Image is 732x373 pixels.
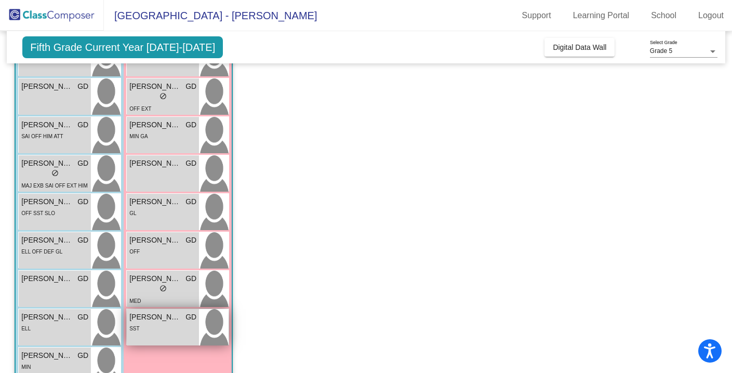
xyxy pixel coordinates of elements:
[159,92,167,100] span: do_not_disturb_alt
[21,364,31,370] span: MIN
[21,350,73,361] span: [PERSON_NAME]
[129,81,181,92] span: [PERSON_NAME]
[185,81,196,92] span: GD
[643,7,685,24] a: School
[129,134,148,139] span: MIN GA
[185,119,196,130] span: GD
[129,235,181,246] span: [PERSON_NAME]
[650,47,672,55] span: Grade 5
[129,273,181,284] span: [PERSON_NAME]
[21,326,31,331] span: ELL
[514,7,560,24] a: Support
[21,249,62,255] span: ELL OFF DEF GL
[77,158,88,169] span: GD
[21,119,73,130] span: [PERSON_NAME] [PERSON_NAME]
[129,196,181,207] span: [PERSON_NAME]
[77,81,88,92] span: GD
[77,273,88,284] span: GD
[77,350,88,361] span: GD
[22,36,223,58] span: Fifth Grade Current Year [DATE]-[DATE]
[77,312,88,323] span: GD
[21,312,73,323] span: [PERSON_NAME] [PERSON_NAME]
[21,134,63,139] span: SAI OFF HIM ATT
[185,158,196,169] span: GD
[21,210,55,216] span: OFF SST SLO
[21,235,73,246] span: [PERSON_NAME]
[185,235,196,246] span: GD
[77,235,88,246] span: GD
[129,210,136,216] span: GL
[129,249,140,255] span: OFF
[77,196,88,207] span: GD
[185,312,196,323] span: GD
[565,7,638,24] a: Learning Portal
[129,298,141,304] span: MED
[129,119,181,130] span: [PERSON_NAME]
[129,326,139,331] span: SST
[129,312,181,323] span: [PERSON_NAME]
[690,7,732,24] a: Logout
[77,119,88,130] span: GD
[51,169,59,177] span: do_not_disturb_alt
[129,106,151,112] span: OFF EXT
[129,158,181,169] span: [PERSON_NAME]
[185,273,196,284] span: GD
[21,273,73,284] span: [PERSON_NAME]
[21,81,73,92] span: [PERSON_NAME]
[21,158,73,169] span: [PERSON_NAME]
[21,183,88,199] span: MAJ EXB SAI OFF EXT HIM AGB MED
[159,285,167,292] span: do_not_disturb_alt
[553,43,606,51] span: Digital Data Wall
[21,196,73,207] span: [PERSON_NAME]
[185,196,196,207] span: GD
[104,7,317,24] span: [GEOGRAPHIC_DATA] - [PERSON_NAME]
[544,38,615,57] button: Digital Data Wall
